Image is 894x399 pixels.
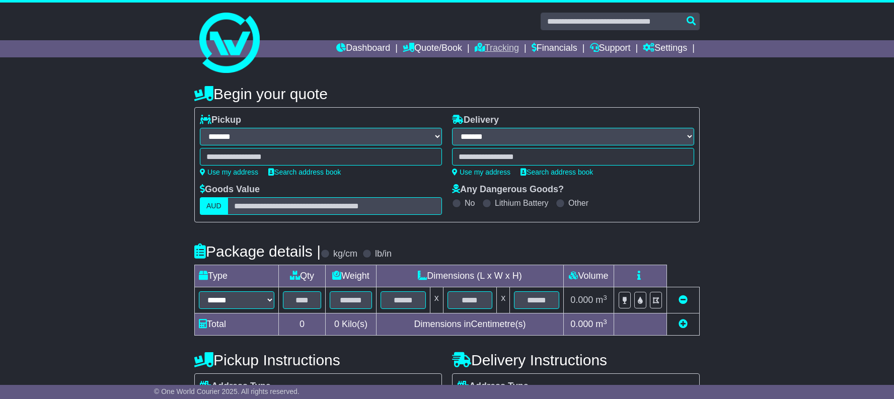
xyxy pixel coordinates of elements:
[333,249,357,260] label: kg/cm
[334,319,339,329] span: 0
[570,319,593,329] span: 0.000
[458,381,529,392] label: Address Type
[279,265,326,287] td: Qty
[200,381,271,392] label: Address Type
[595,295,607,305] span: m
[603,294,607,301] sup: 3
[452,115,499,126] label: Delivery
[200,115,241,126] label: Pickup
[570,295,593,305] span: 0.000
[268,168,341,176] a: Search address book
[194,352,442,368] h4: Pickup Instructions
[336,40,390,57] a: Dashboard
[679,319,688,329] a: Add new item
[403,40,462,57] a: Quote/Book
[376,265,563,287] td: Dimensions (L x W x H)
[497,287,510,313] td: x
[430,287,443,313] td: x
[376,313,563,336] td: Dimensions in Centimetre(s)
[532,40,577,57] a: Financials
[195,313,279,336] td: Total
[200,197,228,215] label: AUD
[495,198,549,208] label: Lithium Battery
[590,40,631,57] a: Support
[603,318,607,326] sup: 3
[326,265,377,287] td: Weight
[279,313,326,336] td: 0
[200,184,260,195] label: Goods Value
[452,168,510,176] a: Use my address
[679,295,688,305] a: Remove this item
[194,243,321,260] h4: Package details |
[465,198,475,208] label: No
[520,168,593,176] a: Search address book
[326,313,377,336] td: Kilo(s)
[475,40,519,57] a: Tracking
[375,249,392,260] label: lb/in
[195,265,279,287] td: Type
[452,352,700,368] h4: Delivery Instructions
[595,319,607,329] span: m
[452,184,564,195] label: Any Dangerous Goods?
[200,168,258,176] a: Use my address
[568,198,588,208] label: Other
[563,265,614,287] td: Volume
[194,86,700,102] h4: Begin your quote
[643,40,687,57] a: Settings
[154,387,300,395] span: © One World Courier 2025. All rights reserved.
